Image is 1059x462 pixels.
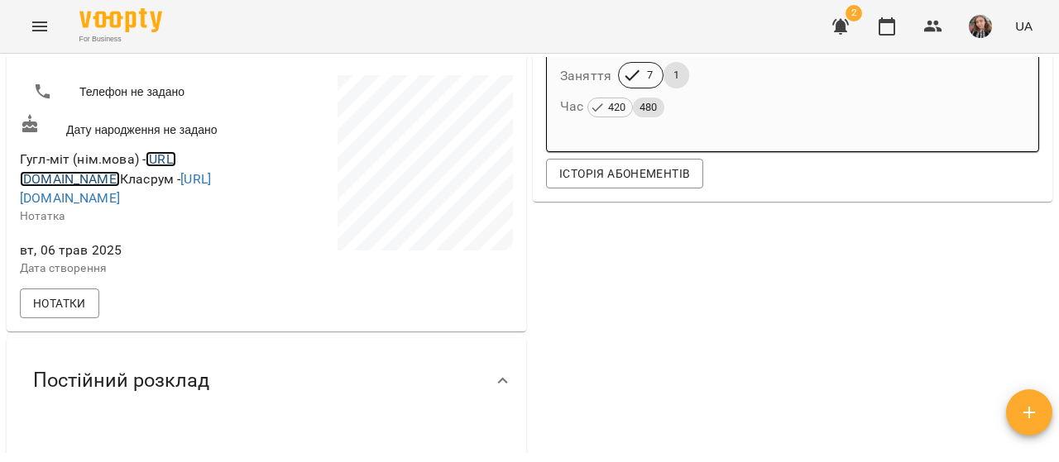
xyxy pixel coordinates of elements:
[969,15,992,38] img: eab3ee43b19804faa4f6a12c6904e440.jpg
[633,98,664,117] span: 480
[601,98,632,117] span: 420
[20,208,263,225] p: Нотатка
[560,95,664,118] h6: Час
[20,151,176,187] a: [URL][DOMAIN_NAME]
[33,293,86,313] span: Нотатки
[79,8,162,32] img: Voopty Logo
[846,5,862,21] span: 2
[20,7,60,46] button: Menu
[20,260,263,277] p: Дата створення
[560,64,611,88] h6: Заняття
[20,151,211,206] span: Гугл-міт (нім.мова) - Класрум -
[546,159,703,188] button: Історія абонементів
[20,288,99,318] button: Нотатки
[637,68,663,83] span: 7
[1015,17,1033,35] span: UA
[33,368,209,393] span: Постійний розклад
[1009,11,1039,41] button: UA
[20,241,263,260] span: вт, 06 трав 2025
[664,68,689,83] span: 1
[559,164,690,183] span: Історія абонементів
[20,75,263,108] li: Телефон не задано
[7,338,526,423] div: Постійний розклад
[79,34,162,45] span: For Business
[17,111,266,141] div: Дату народження не задано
